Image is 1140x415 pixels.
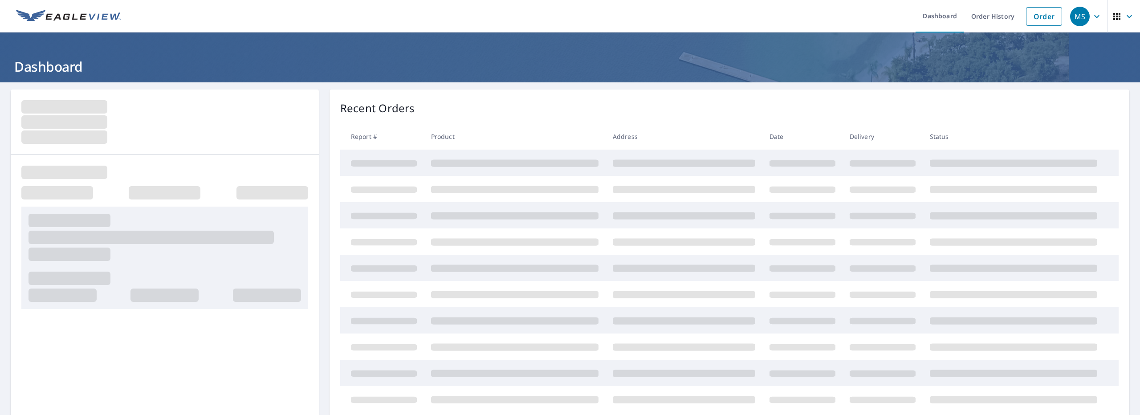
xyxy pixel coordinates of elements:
[340,100,415,116] p: Recent Orders
[340,123,424,150] th: Report #
[923,123,1104,150] th: Status
[1070,7,1090,26] div: MS
[424,123,606,150] th: Product
[11,57,1129,76] h1: Dashboard
[1026,7,1062,26] a: Order
[843,123,923,150] th: Delivery
[762,123,843,150] th: Date
[16,10,121,23] img: EV Logo
[606,123,762,150] th: Address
